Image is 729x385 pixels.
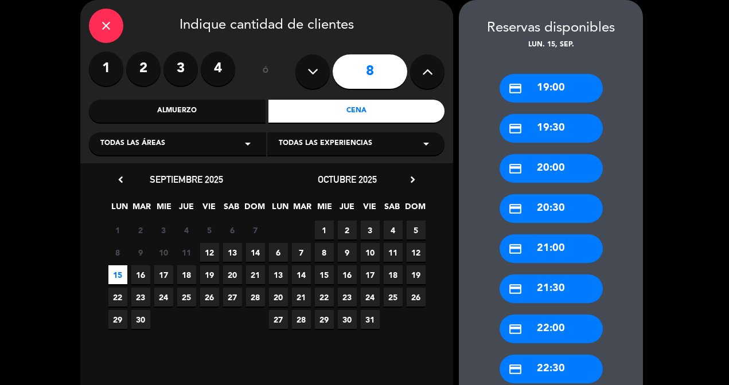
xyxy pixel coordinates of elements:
[223,288,242,307] span: 27
[155,200,174,219] span: MIE
[200,265,219,284] span: 19
[500,154,603,183] div: 20:00
[131,265,150,284] span: 16
[108,310,127,329] span: 29
[131,243,150,262] span: 9
[177,221,196,239] span: 4
[384,221,403,239] span: 4
[500,355,603,383] div: 22:30
[384,288,403,307] span: 25
[361,310,380,329] span: 31
[361,288,380,307] span: 24
[508,282,523,296] i: credit_card
[315,288,334,307] span: 22
[508,362,523,376] i: credit_card
[222,200,241,219] span: SAB
[154,221,173,239] span: 3
[292,288,311,307] span: 21
[338,265,357,284] span: 16
[383,200,401,219] span: SAB
[508,242,523,256] i: credit_card
[223,243,242,262] span: 13
[338,200,357,219] span: JUE
[246,288,265,307] span: 28
[384,265,403,284] span: 18
[318,174,377,185] span: octubre 2025
[459,40,643,51] div: lun. 15, sep.
[154,243,173,262] span: 10
[500,315,603,343] div: 22:00
[292,265,311,284] span: 14
[241,137,255,151] i: arrow_drop_down
[361,243,380,262] span: 10
[271,200,290,219] span: LUN
[315,243,334,262] span: 8
[293,200,312,219] span: MAR
[269,310,288,329] span: 27
[407,243,426,262] span: 12
[154,265,173,284] span: 17
[407,221,426,239] span: 5
[361,221,380,239] span: 3
[200,243,219,262] span: 12
[177,200,196,219] span: JUE
[338,243,357,262] span: 9
[89,100,266,123] div: Almuerzo
[177,288,196,307] span: 25
[405,200,424,219] span: DOM
[131,310,150,329] span: 30
[131,221,150,239] span: 2
[200,200,219,219] span: VIE
[338,221,357,239] span: 2
[292,243,311,262] span: 7
[508,81,523,96] i: credit_card
[384,243,403,262] span: 11
[269,288,288,307] span: 20
[508,162,523,176] i: credit_card
[177,243,196,262] span: 11
[110,200,129,219] span: LUN
[200,288,219,307] span: 26
[268,100,445,123] div: Cena
[131,288,150,307] span: 23
[500,274,603,303] div: 21:30
[89,52,123,86] label: 1
[132,200,151,219] span: MAR
[108,243,127,262] span: 8
[126,52,161,86] label: 2
[223,265,242,284] span: 20
[89,9,445,43] div: Indique cantidad de clientes
[338,310,357,329] span: 30
[154,288,173,307] span: 24
[500,234,603,263] div: 21:00
[99,19,113,33] i: close
[508,202,523,216] i: credit_card
[407,288,426,307] span: 26
[407,174,419,186] i: chevron_right
[246,221,265,239] span: 7
[508,121,523,136] i: credit_card
[360,200,379,219] span: VIE
[115,174,127,186] i: chevron_left
[419,137,433,151] i: arrow_drop_down
[244,200,263,219] span: DOM
[315,265,334,284] span: 15
[315,221,334,239] span: 1
[200,221,219,239] span: 5
[108,265,127,284] span: 15
[500,114,603,143] div: 19:30
[108,288,127,307] span: 22
[500,194,603,223] div: 20:30
[150,174,223,185] span: septiembre 2025
[508,322,523,336] i: credit_card
[459,17,643,40] div: Reservas disponibles
[177,265,196,284] span: 18
[269,265,288,284] span: 13
[246,265,265,284] span: 21
[338,288,357,307] span: 23
[500,74,603,103] div: 19:00
[279,138,372,150] span: Todas las experiencias
[246,243,265,262] span: 14
[163,52,198,86] label: 3
[269,243,288,262] span: 6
